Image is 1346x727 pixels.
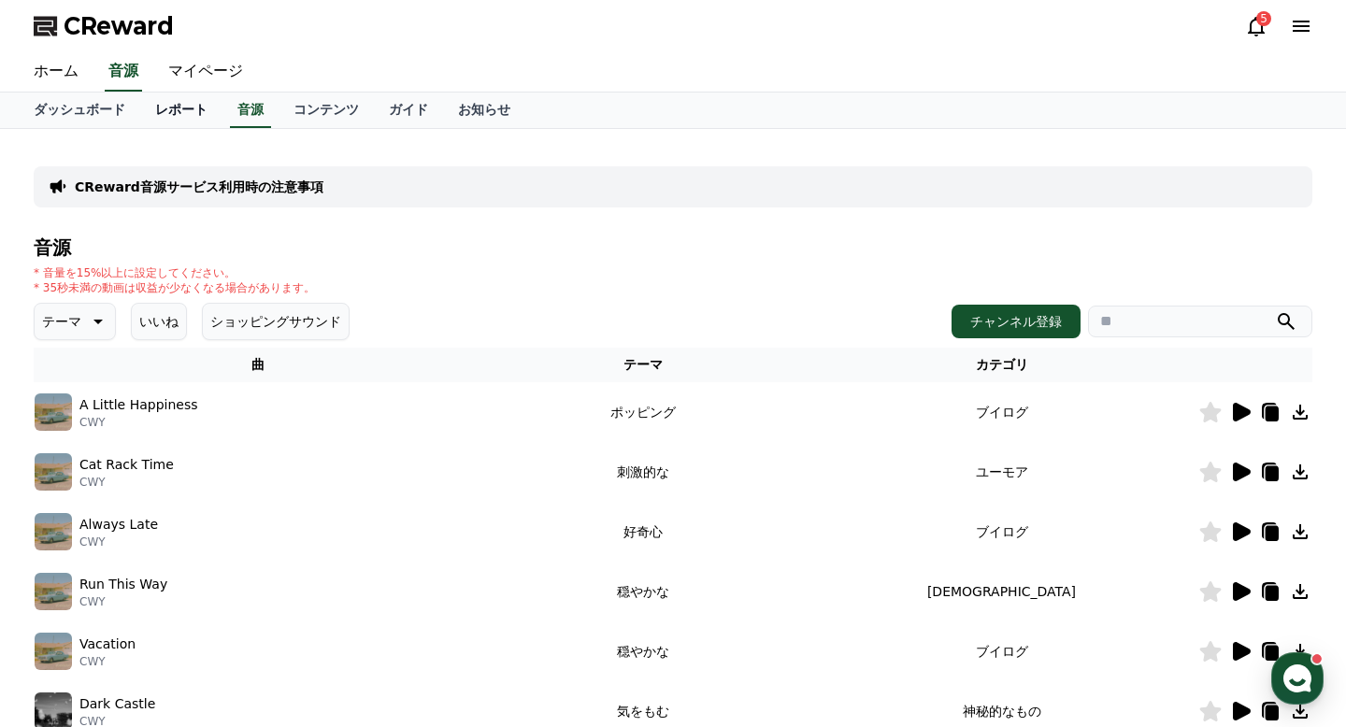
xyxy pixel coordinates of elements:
[481,442,805,502] td: 刺激的な
[35,633,72,670] img: music
[123,572,241,619] a: Messages
[952,305,1081,338] button: チャンネル登録
[230,93,271,128] a: 音源
[805,348,1198,382] th: カテゴリ
[805,621,1198,681] td: ブイログ
[131,303,187,340] button: いいね
[35,393,72,431] img: music
[79,515,158,535] p: Always Late
[75,178,323,196] a: CReward音源サービス利用時の注意事項
[79,455,174,475] p: Cat Rack Time
[34,237,1312,258] h4: 音源
[805,562,1198,621] td: [DEMOGRAPHIC_DATA]
[34,348,481,382] th: 曲
[79,575,167,594] p: Run This Way
[79,694,155,714] p: Dark Castle
[42,308,81,335] p: テーマ
[79,594,167,609] p: CWY
[202,303,350,340] button: ショッピングサウンド
[481,562,805,621] td: 穏やかな
[6,572,123,619] a: Home
[1256,11,1271,26] div: 5
[279,93,374,128] a: コンテンツ
[481,621,805,681] td: 穏やかな
[805,502,1198,562] td: ブイログ
[105,52,142,92] a: 音源
[35,513,72,550] img: music
[1245,15,1267,37] a: 5
[374,93,443,128] a: ガイド
[481,502,805,562] td: 好奇心
[79,654,136,669] p: CWY
[805,442,1198,502] td: ユーモア
[443,93,525,128] a: お知らせ
[34,303,116,340] button: テーマ
[34,11,174,41] a: CReward
[79,535,158,549] p: CWY
[805,382,1198,442] td: ブイログ
[79,634,136,654] p: Vacation
[79,415,198,430] p: CWY
[241,572,359,619] a: Settings
[34,280,315,295] p: * 35秒未満の動画は収益が少なくなる場合があります。
[34,265,315,280] p: * 音量を15%以上に設定してください。
[79,475,174,490] p: CWY
[64,11,174,41] span: CReward
[48,600,80,615] span: Home
[155,601,210,616] span: Messages
[481,348,805,382] th: テーマ
[79,395,198,415] p: A Little Happiness
[35,573,72,610] img: music
[19,93,140,128] a: ダッシュボード
[153,52,258,92] a: マイページ
[140,93,222,128] a: レポート
[19,52,93,92] a: ホーム
[481,382,805,442] td: ポッピング
[35,453,72,491] img: music
[277,600,322,615] span: Settings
